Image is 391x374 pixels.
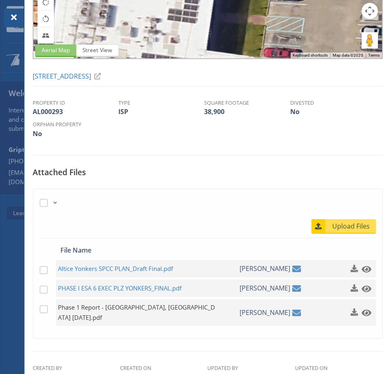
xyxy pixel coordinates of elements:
[368,53,380,57] a: Terms (opens in new tab)
[362,3,378,19] button: Map camera controls
[33,121,118,128] th: Orphan Property
[120,364,206,372] th: Created On
[58,283,218,293] span: PHASE I ESA 6 EXEC PLZ YONKERS_FINAL.pdf
[58,302,237,323] a: Phase 1 Report - [GEOGRAPHIC_DATA], [GEOGRAPHIC_DATA] [DATE].pdf
[33,129,42,138] span: No
[76,44,119,57] span: Street View
[33,168,383,183] h5: Attached Files
[207,364,293,372] th: Updated By
[58,302,218,323] span: Phase 1 Report - [GEOGRAPHIC_DATA], [GEOGRAPHIC_DATA] [DATE].pdf
[58,244,237,256] div: File Name
[295,364,381,372] th: Updated On
[333,53,363,57] span: Map data ©2025
[33,72,104,81] a: [STREET_ADDRESS]
[359,305,370,320] a: Click to preview this file
[362,32,378,48] button: Drag Pegman onto the map to open Street View
[359,262,370,276] a: Click to preview this file
[33,364,118,372] th: Created By
[204,107,224,116] span: 38,900
[118,107,128,116] span: ISP
[290,107,300,116] span: No
[311,219,376,234] a: Upload Files
[293,53,328,58] button: Keyboard shortcuts
[38,11,54,27] button: Rotate map counterclockwise
[204,99,290,107] th: Square Footage
[38,27,54,44] button: Tilt map
[290,99,376,107] th: Divested
[58,264,218,274] span: Altice Yonkers SPCC PLAN_Draft Final.pdf
[33,107,63,116] span: AL000293
[240,279,290,297] span: [PERSON_NAME]
[58,283,237,293] a: PHASE I ESA 6 EXEC PLZ YONKERS_FINAL.pdf
[33,99,118,107] th: Property ID
[327,221,376,231] span: Upload Files
[118,99,204,107] th: Type
[240,304,290,321] span: [PERSON_NAME]
[58,264,237,274] a: Altice Yonkers SPCC PLAN_Draft Final.pdf
[359,281,370,296] a: Click to preview this file
[35,44,76,57] span: Aerial Map
[240,260,290,277] span: [PERSON_NAME]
